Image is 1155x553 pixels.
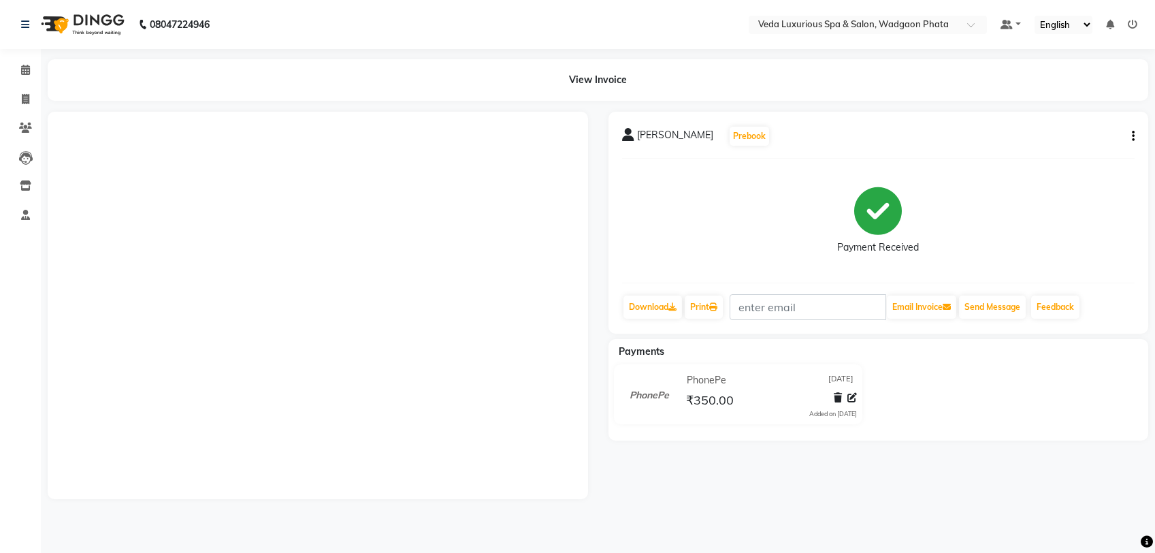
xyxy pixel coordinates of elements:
[887,296,956,319] button: Email Invoice
[730,127,769,146] button: Prebook
[619,345,664,358] span: Payments
[730,294,886,320] input: enter email
[623,296,682,319] a: Download
[1031,296,1079,319] a: Feedback
[837,240,919,255] div: Payment Received
[637,128,713,147] span: [PERSON_NAME]
[828,373,853,388] span: [DATE]
[685,296,723,319] a: Print
[48,59,1148,101] div: View Invoice
[686,392,734,411] span: ₹350.00
[809,409,857,419] div: Added on [DATE]
[959,296,1026,319] button: Send Message
[35,5,128,44] img: logo
[687,373,726,388] span: PhonePe
[150,5,210,44] b: 08047224946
